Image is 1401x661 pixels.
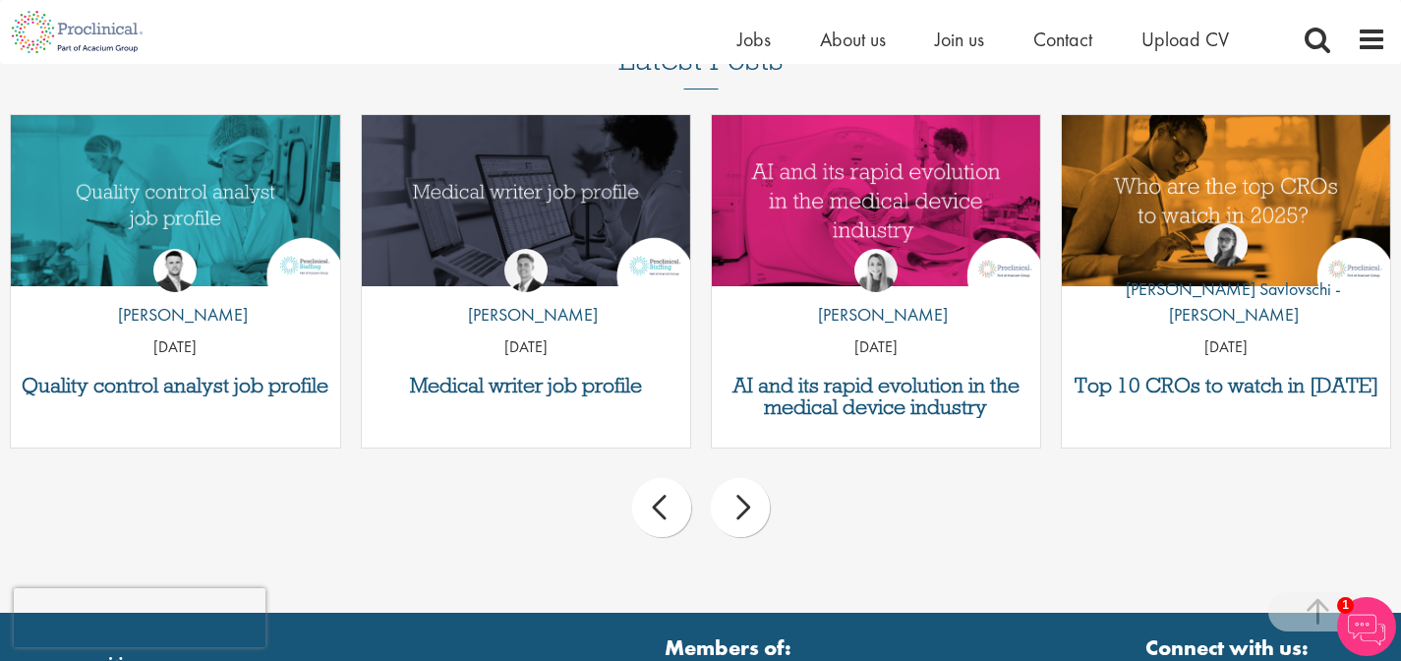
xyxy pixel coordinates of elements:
a: Link to a post [362,115,690,289]
a: George Watson [PERSON_NAME] [453,249,598,337]
img: quality control analyst job profile [11,115,339,286]
a: Medical writer job profile [372,375,680,396]
a: Contact [1033,27,1092,52]
a: Hannah Burke [PERSON_NAME] [803,249,948,337]
p: [DATE] [1062,336,1390,359]
p: [PERSON_NAME] [453,302,598,328]
img: Top 10 CROs 2025 | Proclinical [1062,115,1390,286]
a: Joshua Godden [PERSON_NAME] [103,249,248,337]
img: AI and Its Impact on the Medical Device Industry | Proclinical [712,115,1040,286]
img: Chatbot [1337,597,1396,656]
p: [DATE] [362,336,690,359]
a: Quality control analyst job profile [21,375,329,396]
span: 1 [1337,597,1354,614]
a: Link to a post [1062,115,1390,289]
a: Link to a post [712,115,1040,289]
a: Theodora Savlovschi - Wicks [PERSON_NAME] Savlovschi - [PERSON_NAME] [1062,223,1390,336]
a: Top 10 CROs to watch in [DATE] [1072,375,1380,396]
div: next [711,478,770,537]
a: About us [820,27,886,52]
img: Joshua Godden [153,249,197,292]
img: Medical writer job profile [362,115,690,286]
p: [DATE] [712,336,1040,359]
h3: Latest Posts [618,42,784,90]
a: Upload CV [1141,27,1229,52]
p: [DATE] [11,336,339,359]
img: Hannah Burke [854,249,898,292]
a: Jobs [737,27,771,52]
img: Theodora Savlovschi - Wicks [1204,223,1248,267]
iframe: reCAPTCHA [14,588,265,647]
a: AI and its rapid evolution in the medical device industry [722,375,1030,418]
p: [PERSON_NAME] [103,302,248,328]
p: [PERSON_NAME] [803,302,948,328]
p: [PERSON_NAME] Savlovschi - [PERSON_NAME] [1062,276,1390,327]
a: Join us [935,27,984,52]
div: prev [632,478,691,537]
img: George Watson [504,249,548,292]
a: Link to a post [11,115,339,289]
